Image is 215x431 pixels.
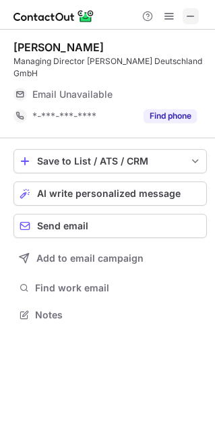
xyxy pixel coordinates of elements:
button: Add to email campaign [13,246,207,270]
span: Notes [35,309,202,321]
div: Managing Director [PERSON_NAME] Deutschland GmbH [13,55,207,80]
div: Save to List / ATS / CRM [37,156,183,167]
button: AI write personalized message [13,181,207,206]
button: Send email [13,214,207,238]
button: Notes [13,306,207,324]
button: Reveal Button [144,109,197,123]
span: Find work email [35,282,202,294]
span: Send email [37,221,88,231]
button: Find work email [13,279,207,297]
span: Add to email campaign [36,253,144,264]
button: save-profile-one-click [13,149,207,173]
span: Email Unavailable [32,88,113,100]
div: [PERSON_NAME] [13,40,104,54]
img: ContactOut v5.3.10 [13,8,94,24]
span: AI write personalized message [37,188,181,199]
